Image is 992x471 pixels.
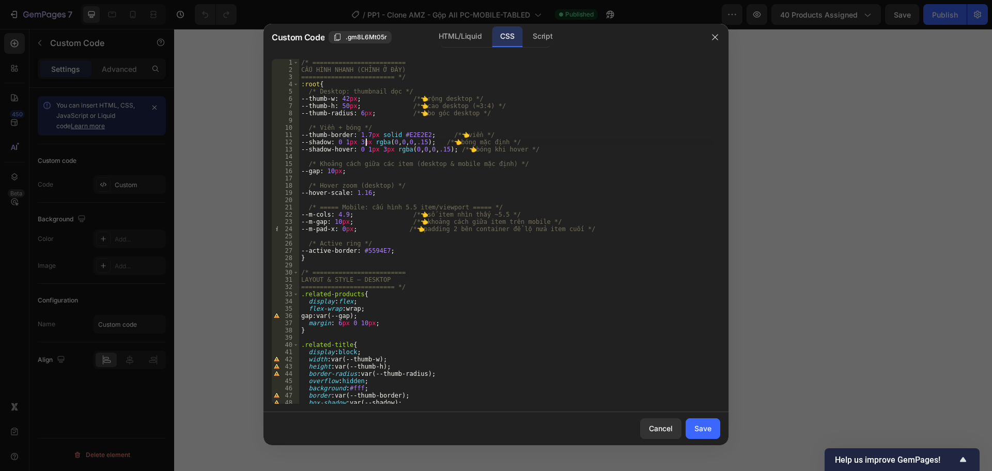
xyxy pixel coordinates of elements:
[649,423,673,434] div: Cancel
[272,146,299,153] div: 13
[686,418,720,439] button: Save
[272,66,299,73] div: 2
[272,327,299,334] div: 38
[272,160,299,168] div: 15
[272,73,299,81] div: 3
[272,262,299,269] div: 29
[272,59,299,66] div: 1
[272,377,299,385] div: 45
[272,254,299,262] div: 28
[272,356,299,363] div: 42
[272,305,299,312] div: 35
[272,189,299,196] div: 19
[272,211,299,218] div: 22
[272,196,299,204] div: 20
[272,320,299,327] div: 37
[272,334,299,341] div: 39
[272,225,299,233] div: 24
[272,240,299,247] div: 26
[272,218,299,225] div: 23
[272,31,324,43] span: Custom Code
[272,175,299,182] div: 17
[272,348,299,356] div: 41
[272,95,299,102] div: 6
[272,247,299,254] div: 27
[272,81,299,88] div: 4
[272,283,299,291] div: 32
[272,370,299,377] div: 44
[272,117,299,124] div: 9
[640,418,681,439] button: Cancel
[492,26,522,47] div: CSS
[272,385,299,392] div: 46
[272,131,299,139] div: 11
[346,33,387,42] span: .gm8L6Mt05r
[329,31,392,43] button: .gm8L6Mt05r
[835,455,957,465] span: Help us improve GemPages!
[272,298,299,305] div: 34
[272,312,299,320] div: 36
[272,139,299,146] div: 12
[272,88,299,95] div: 5
[835,453,969,466] button: Show survey - Help us improve GemPages!
[272,269,299,276] div: 30
[430,26,490,47] div: HTML/Liquid
[272,153,299,160] div: 14
[694,423,711,434] div: Save
[272,341,299,348] div: 40
[524,26,561,47] div: Script
[272,204,299,211] div: 21
[272,233,299,240] div: 25
[272,124,299,131] div: 10
[272,276,299,283] div: 31
[272,291,299,298] div: 33
[272,392,299,399] div: 47
[272,168,299,175] div: 16
[272,110,299,117] div: 8
[272,363,299,370] div: 43
[272,182,299,189] div: 18
[272,399,299,406] div: 48
[272,102,299,110] div: 7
